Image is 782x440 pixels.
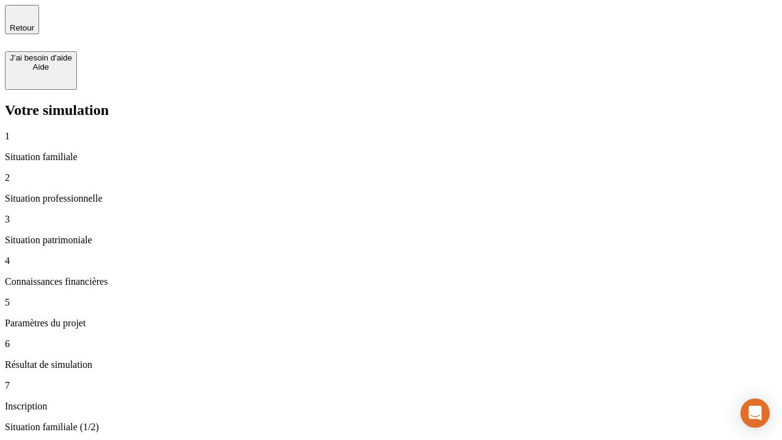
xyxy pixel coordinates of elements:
[5,131,777,142] p: 1
[10,23,34,32] span: Retour
[5,297,777,308] p: 5
[5,5,39,34] button: Retour
[5,401,777,412] p: Inscription
[5,152,777,163] p: Situation familiale
[5,339,777,350] p: 6
[5,172,777,183] p: 2
[5,359,777,370] p: Résultat de simulation
[10,53,72,62] div: J’ai besoin d'aide
[740,398,770,428] div: Open Intercom Messenger
[5,235,777,246] p: Situation patrimoniale
[10,62,72,71] div: Aide
[5,102,777,119] h2: Votre simulation
[5,422,777,433] p: Situation familiale (1/2)
[5,318,777,329] p: Paramètres du projet
[5,380,777,391] p: 7
[5,276,777,287] p: Connaissances financières
[5,193,777,204] p: Situation professionnelle
[5,214,777,225] p: 3
[5,51,77,90] button: J’ai besoin d'aideAide
[5,255,777,266] p: 4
